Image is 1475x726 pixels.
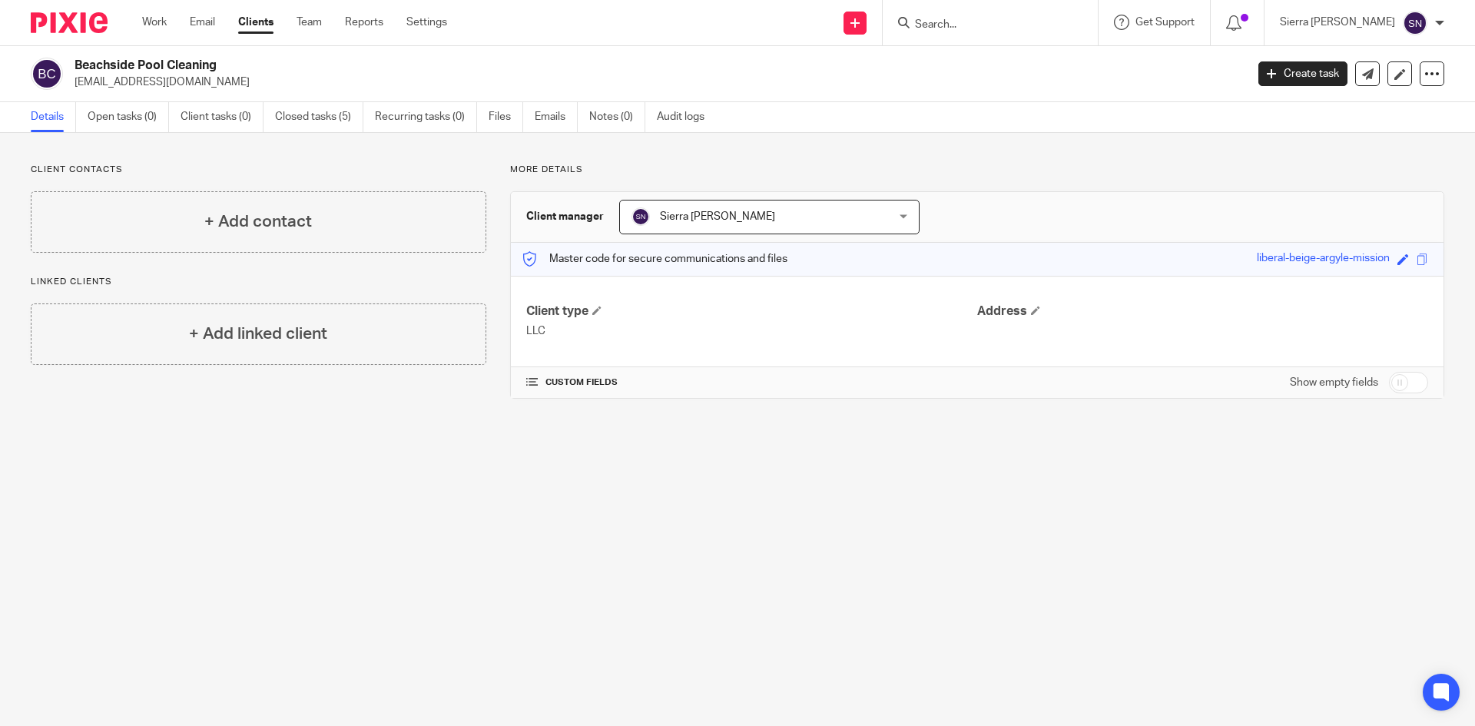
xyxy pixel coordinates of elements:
[913,18,1052,32] input: Search
[510,164,1444,176] p: More details
[275,102,363,132] a: Closed tasks (5)
[1290,375,1378,390] label: Show empty fields
[31,12,108,33] img: Pixie
[406,15,447,30] a: Settings
[181,102,264,132] a: Client tasks (0)
[345,15,383,30] a: Reports
[31,58,63,90] img: svg%3E
[297,15,322,30] a: Team
[1258,61,1347,86] a: Create task
[660,211,775,222] span: Sierra [PERSON_NAME]
[526,303,977,320] h4: Client type
[526,209,604,224] h3: Client manager
[489,102,523,132] a: Files
[31,164,486,176] p: Client contacts
[375,102,477,132] a: Recurring tasks (0)
[526,376,977,389] h4: CUSTOM FIELDS
[189,322,327,346] h4: + Add linked client
[204,210,312,234] h4: + Add contact
[631,207,650,226] img: svg%3E
[526,323,977,339] p: LLC
[238,15,273,30] a: Clients
[190,15,215,30] a: Email
[657,102,716,132] a: Audit logs
[88,102,169,132] a: Open tasks (0)
[1280,15,1395,30] p: Sierra [PERSON_NAME]
[75,58,1003,74] h2: Beachside Pool Cleaning
[589,102,645,132] a: Notes (0)
[142,15,167,30] a: Work
[522,251,787,267] p: Master code for secure communications and files
[1135,17,1195,28] span: Get Support
[31,102,76,132] a: Details
[1257,250,1390,268] div: liberal-beige-argyle-mission
[977,303,1428,320] h4: Address
[31,276,486,288] p: Linked clients
[75,75,1235,90] p: [EMAIL_ADDRESS][DOMAIN_NAME]
[1403,11,1427,35] img: svg%3E
[535,102,578,132] a: Emails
